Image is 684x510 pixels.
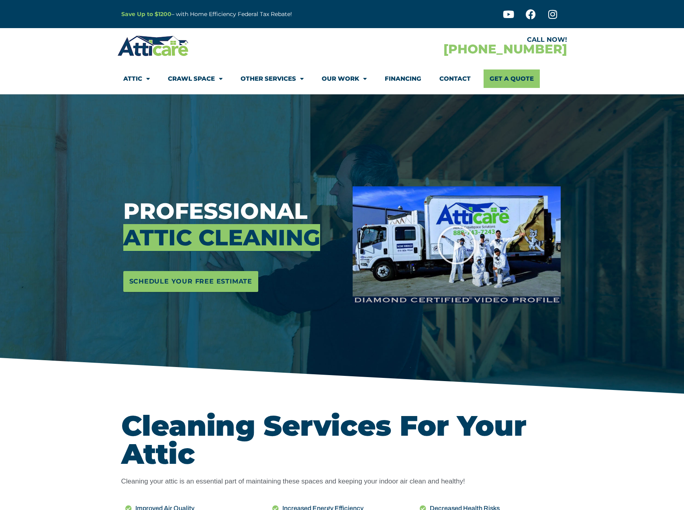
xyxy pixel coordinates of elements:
[342,37,567,43] div: CALL NOW!
[129,275,253,288] span: Schedule Your Free Estimate
[123,224,320,251] span: Attic Cleaning
[385,69,421,88] a: Financing
[123,271,259,292] a: Schedule Your Free Estimate
[121,476,563,487] p: Cleaning your attic is an essential part of maintaining these spaces and keeping your indoor air ...
[322,69,367,88] a: Our Work
[437,225,477,265] div: Play Video
[121,412,563,468] h2: Cleaning Services For Your Attic
[121,10,382,19] p: – with Home Efficiency Federal Tax Rebate!
[123,69,150,88] a: Attic
[123,198,341,251] h3: Professional
[439,69,471,88] a: Contact
[241,69,304,88] a: Other Services
[121,10,172,18] a: Save Up to $1200
[123,69,561,88] nav: Menu
[168,69,223,88] a: Crawl Space
[484,69,540,88] a: Get A Quote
